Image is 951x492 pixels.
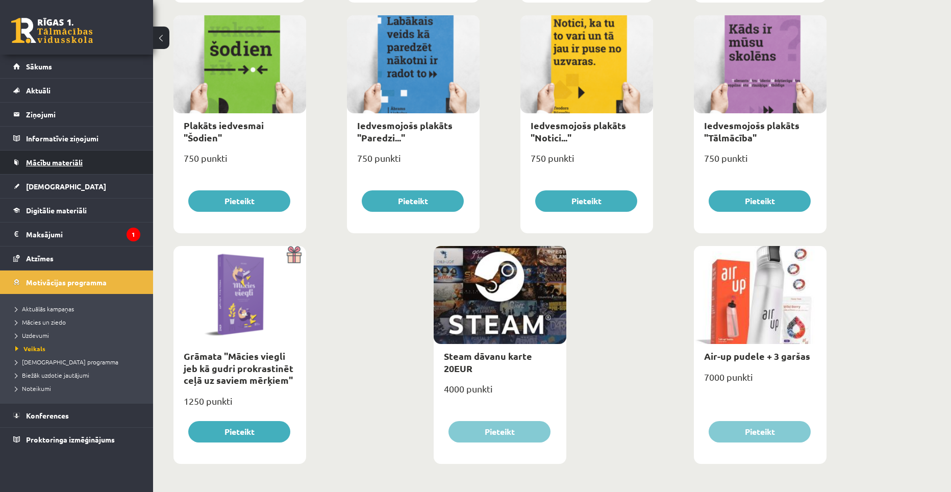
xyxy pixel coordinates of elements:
[13,199,140,222] a: Digitālie materiāli
[26,127,140,150] legend: Informatīvie ziņojumi
[184,350,293,386] a: Grāmata "Mācies viegli jeb kā gudri prokrastinēt ceļā uz saviem mērķiem"
[26,254,54,263] span: Atzīmes
[15,357,143,366] a: [DEMOGRAPHIC_DATA] programma
[15,358,118,366] span: [DEMOGRAPHIC_DATA] programma
[15,371,143,380] a: Biežāk uzdotie jautājumi
[15,345,45,353] span: Veikals
[13,127,140,150] a: Informatīvie ziņojumi
[188,421,290,442] button: Pieteikt
[520,150,653,175] div: 750 punkti
[26,206,87,215] span: Digitālie materiāli
[188,190,290,212] button: Pieteikt
[347,150,480,175] div: 750 punkti
[694,150,827,175] div: 750 punkti
[15,304,143,313] a: Aktuālās kampaņas
[13,404,140,427] a: Konferences
[173,150,306,175] div: 750 punkti
[26,103,140,126] legend: Ziņojumi
[13,175,140,198] a: [DEMOGRAPHIC_DATA]
[357,119,453,143] a: Iedvesmojošs plakāts "Paredzi..."
[13,428,140,451] a: Proktoringa izmēģinājums
[283,246,306,263] img: Dāvana ar pārsteigumu
[535,190,637,212] button: Pieteikt
[26,223,140,246] legend: Maksājumi
[173,392,306,418] div: 1250 punkti
[709,190,811,212] button: Pieteikt
[15,331,49,339] span: Uzdevumi
[434,380,566,406] div: 4000 punkti
[15,384,143,393] a: Noteikumi
[127,228,140,241] i: 1
[184,119,264,143] a: Plakāts iedvesmai "Šodien"
[15,317,143,327] a: Mācies un ziedo
[15,344,143,353] a: Veikals
[13,223,140,246] a: Maksājumi1
[26,435,115,444] span: Proktoringa izmēģinājums
[13,270,140,294] a: Motivācijas programma
[15,305,74,313] span: Aktuālās kampaņas
[26,86,51,95] span: Aktuāli
[15,331,143,340] a: Uzdevumi
[13,103,140,126] a: Ziņojumi
[709,421,811,442] button: Pieteikt
[11,18,93,43] a: Rīgas 1. Tālmācības vidusskola
[13,79,140,102] a: Aktuāli
[444,350,532,374] a: Steam dāvanu karte 20EUR
[13,55,140,78] a: Sākums
[26,411,69,420] span: Konferences
[26,158,83,167] span: Mācību materiāli
[26,182,106,191] span: [DEMOGRAPHIC_DATA]
[13,151,140,174] a: Mācību materiāli
[694,368,827,394] div: 7000 punkti
[448,421,550,442] button: Pieteikt
[15,384,51,392] span: Noteikumi
[362,190,464,212] button: Pieteikt
[15,371,89,379] span: Biežāk uzdotie jautājumi
[13,247,140,270] a: Atzīmes
[15,318,66,326] span: Mācies un ziedo
[26,278,107,287] span: Motivācijas programma
[704,350,810,362] a: Air-up pudele + 3 garšas
[531,119,626,143] a: Iedvesmojošs plakāts "Notici..."
[26,62,52,71] span: Sākums
[704,119,799,143] a: Iedvesmojošs plakāts "Tālmācība"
